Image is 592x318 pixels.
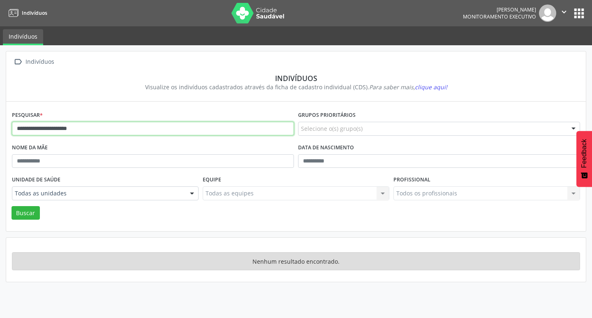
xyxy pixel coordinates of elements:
[301,124,363,133] span: Selecione o(s) grupo(s)
[18,83,574,91] div: Visualize os indivíduos cadastrados através da ficha de cadastro individual (CDS).
[556,5,572,22] button: 
[572,6,586,21] button: apps
[3,29,43,45] a: Indivíduos
[539,5,556,22] img: img
[298,142,354,154] label: Data de nascimento
[12,206,40,220] button: Buscar
[203,174,221,186] label: Equipe
[576,131,592,187] button: Feedback - Mostrar pesquisa
[6,6,47,20] a: Indivíduos
[18,74,574,83] div: Indivíduos
[463,6,536,13] div: [PERSON_NAME]
[463,13,536,20] span: Monitoramento Executivo
[12,142,48,154] label: Nome da mãe
[12,109,43,122] label: Pesquisar
[12,56,24,68] i: 
[12,56,55,68] a:  Indivíduos
[298,109,356,122] label: Grupos prioritários
[22,9,47,16] span: Indivíduos
[15,189,182,197] span: Todas as unidades
[12,252,580,270] div: Nenhum resultado encontrado.
[369,83,447,91] i: Para saber mais,
[415,83,447,91] span: clique aqui!
[24,56,55,68] div: Indivíduos
[560,7,569,16] i: 
[393,174,430,186] label: Profissional
[12,174,60,186] label: Unidade de saúde
[580,139,588,168] span: Feedback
